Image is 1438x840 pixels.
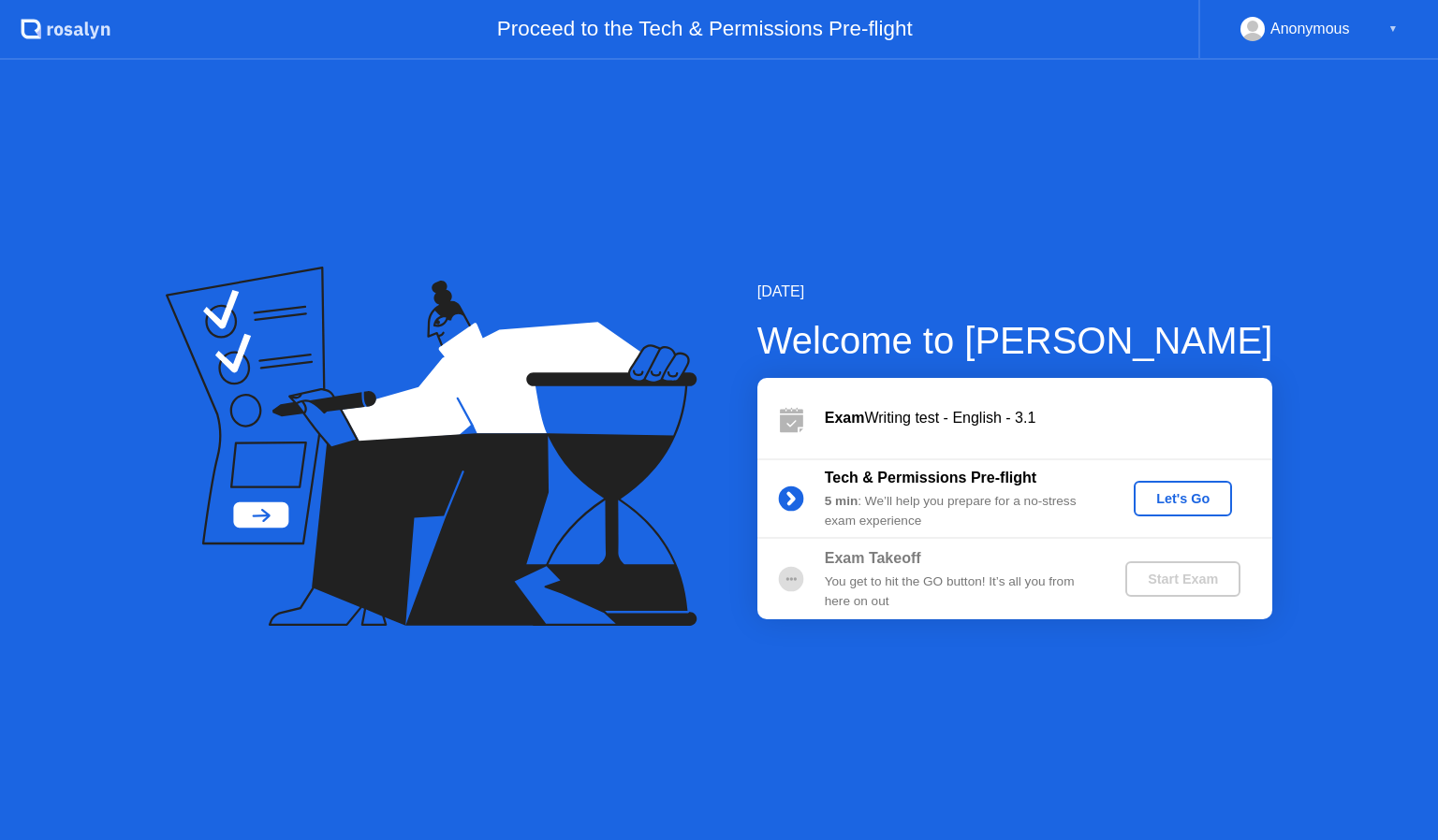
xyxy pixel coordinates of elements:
b: Exam Takeoff [825,550,921,566]
button: Let's Go [1134,481,1232,516]
button: Start Exam [1125,561,1240,597]
div: [DATE] [757,281,1273,303]
b: Exam [825,410,865,426]
div: Anonymous [1270,17,1350,41]
div: Let's Go [1141,491,1225,506]
div: ▼ [1388,17,1398,41]
b: Tech & Permissions Pre-flight [825,470,1036,485]
div: Welcome to [PERSON_NAME] [757,312,1273,369]
div: You get to hit the GO button! It’s all you from here on out [825,572,1094,611]
div: Writing test - English - 3.1 [825,407,1272,429]
div: : We’ll help you prepare for a no-stress exam experience [825,492,1094,530]
b: 5 min [825,494,858,508]
div: Start Exam [1133,572,1233,587]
